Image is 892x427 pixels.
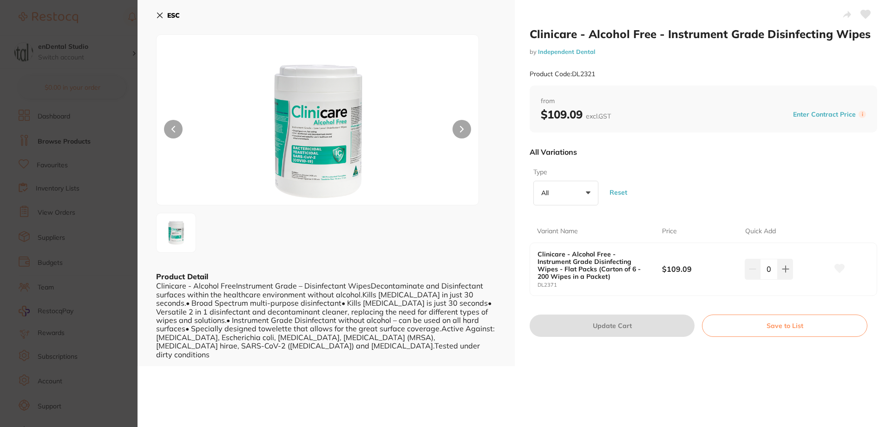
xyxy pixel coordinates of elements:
[541,107,611,121] b: $109.09
[533,181,598,206] button: All
[530,27,877,41] h2: Clinicare - Alcohol Free - Instrument Grade Disinfecting Wipes
[607,175,630,209] button: Reset
[530,147,577,157] p: All Variations
[541,189,552,197] p: All
[586,112,611,120] span: excl. GST
[156,272,208,281] b: Product Detail
[530,70,595,78] small: Product Code: DL2321
[662,227,677,236] p: Price
[538,282,662,288] small: DL2371
[159,216,193,250] img: aD0xOTIw
[541,97,866,106] span: from
[662,264,737,274] b: $109.09
[538,250,649,280] b: Clinicare - Alcohol Free - Instrument Grade Disinfecting Wipes - Flat Packs (Carton of 6 - 200 Wi...
[859,111,866,118] label: i
[538,48,595,55] a: Independent Dental
[702,315,867,337] button: Save to List
[530,48,877,55] small: by
[790,110,859,119] button: Enter Contract Price
[537,227,578,236] p: Variant Name
[221,58,414,205] img: aD0xOTIw
[156,7,180,23] button: ESC
[530,315,695,337] button: Update Cart
[167,11,180,20] b: ESC
[745,227,776,236] p: Quick Add
[533,168,596,177] label: Type
[156,282,496,359] div: Clinicare - Alcohol FreeInstrument Grade – Disinfectant WipesDecontaminate and Disinfectant surfa...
